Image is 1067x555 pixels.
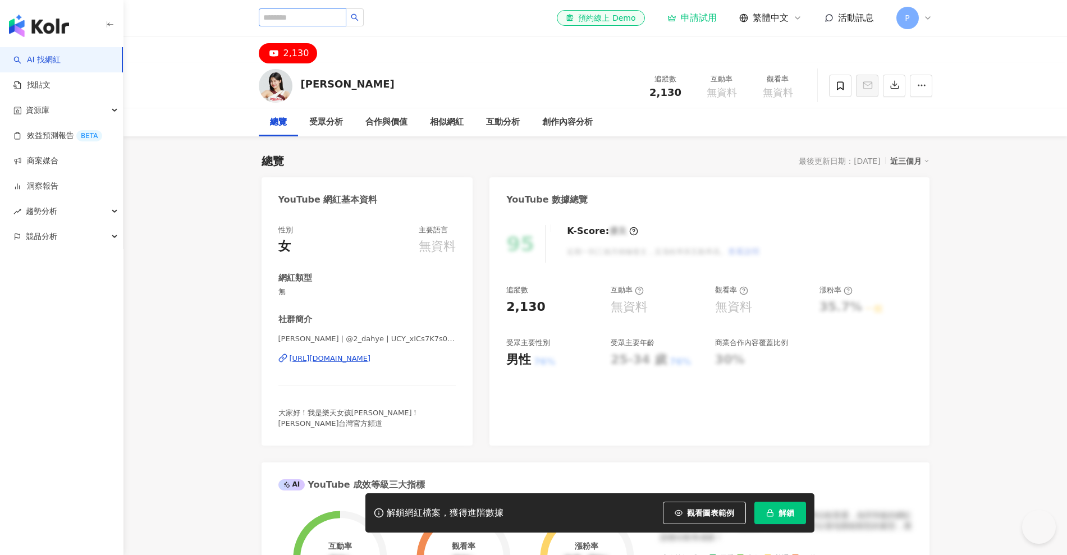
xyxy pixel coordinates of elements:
[278,354,456,364] a: [URL][DOMAIN_NAME]
[13,155,58,167] a: 商案媒合
[26,199,57,224] span: 趨勢分析
[309,116,343,129] div: 受眾分析
[278,479,305,490] div: AI
[715,285,748,295] div: 觀看率
[611,299,648,316] div: 無資料
[283,45,309,61] div: 2,130
[506,351,531,369] div: 男性
[757,74,799,85] div: 觀看率
[278,194,378,206] div: YouTube 網紅基本資料
[779,508,794,517] span: 解鎖
[278,409,419,427] span: 大家好！我是樂天女孩[PERSON_NAME]！ [PERSON_NAME]台灣官方頻道
[26,98,49,123] span: 資源庫
[301,77,395,91] div: [PERSON_NAME]
[278,238,291,255] div: 女
[700,74,743,85] div: 互動率
[419,238,456,255] div: 無資料
[687,508,734,517] span: 觀看圖表範例
[663,502,746,524] button: 觀看圖表範例
[753,12,789,24] span: 繁體中文
[259,43,318,63] button: 2,130
[838,12,874,23] span: 活動訊息
[667,12,717,24] a: 申請試用
[26,224,57,249] span: 競品分析
[270,116,287,129] div: 總覽
[13,80,51,91] a: 找貼文
[365,116,407,129] div: 合作與價值
[715,338,788,348] div: 商業合作內容覆蓋比例
[262,153,284,169] div: 總覽
[707,87,737,98] span: 無資料
[328,542,352,551] div: 互動率
[819,285,853,295] div: 漲粉率
[13,208,21,215] span: rise
[506,285,528,295] div: 追蹤數
[9,15,69,37] img: logo
[259,69,292,103] img: KOL Avatar
[419,225,448,235] div: 主要語言
[644,74,687,85] div: 追蹤數
[278,225,293,235] div: 性別
[611,338,654,348] div: 受眾主要年齡
[506,338,550,348] div: 受眾主要性別
[905,12,909,24] span: P
[566,12,635,24] div: 預約線上 Demo
[557,10,644,26] a: 預約線上 Demo
[13,130,102,141] a: 效益預測報告BETA
[278,314,312,325] div: 社群簡介
[506,194,588,206] div: YouTube 數據總覽
[715,299,752,316] div: 無資料
[611,285,644,295] div: 互動率
[278,272,312,284] div: 網紅類型
[575,542,598,551] div: 漲粉率
[649,86,681,98] span: 2,130
[486,116,520,129] div: 互動分析
[278,334,456,344] span: [PERSON_NAME] | @2_dahye | UCY_xICs7K7s0Dn1XRzlQceQ
[13,54,61,66] a: searchAI 找網紅
[13,181,58,192] a: 洞察報告
[290,354,371,364] div: [URL][DOMAIN_NAME]
[278,479,425,491] div: YouTube 成效等級三大指標
[763,87,793,98] span: 無資料
[387,507,503,519] div: 解鎖網紅檔案，獲得進階數據
[567,225,638,237] div: K-Score :
[506,299,546,316] div: 2,130
[799,157,880,166] div: 最後更新日期：[DATE]
[452,542,475,551] div: 觀看率
[890,154,929,168] div: 近三個月
[430,116,464,129] div: 相似網紅
[754,502,806,524] button: 解鎖
[351,13,359,21] span: search
[542,116,593,129] div: 創作內容分析
[278,287,456,297] span: 無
